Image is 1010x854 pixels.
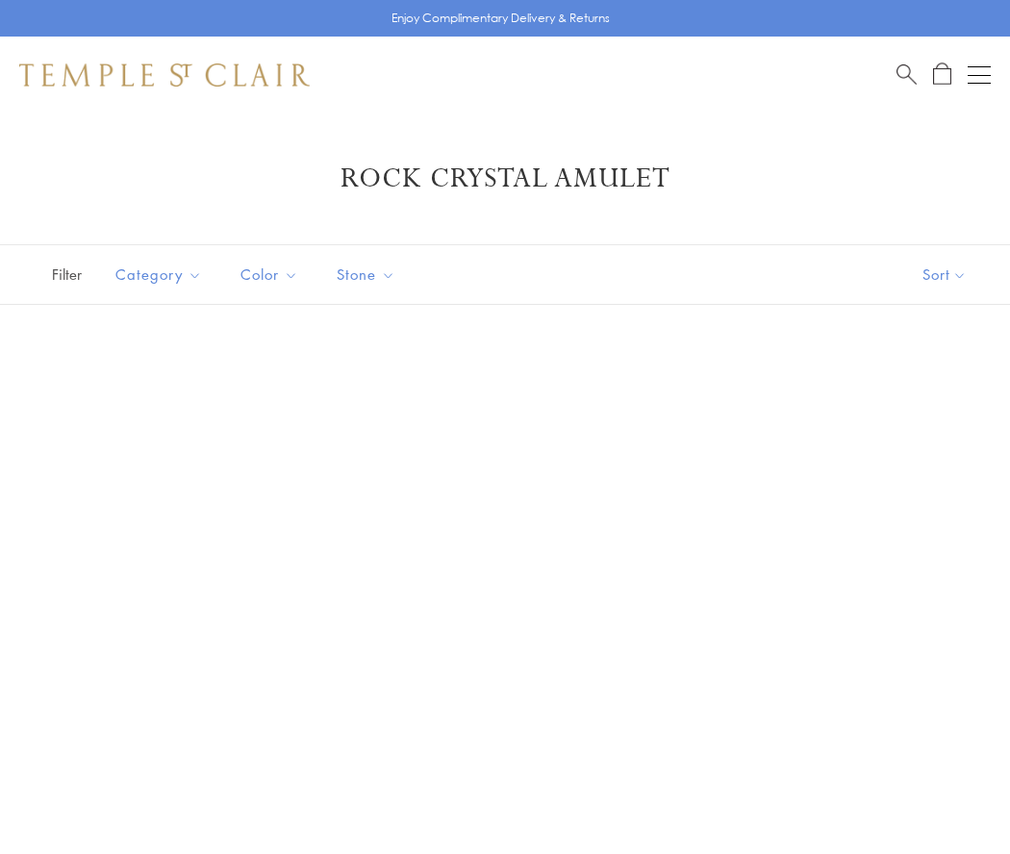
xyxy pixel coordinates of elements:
[101,253,216,296] button: Category
[231,263,313,287] span: Color
[391,9,610,28] p: Enjoy Complimentary Delivery & Returns
[226,253,313,296] button: Color
[106,263,216,287] span: Category
[327,263,410,287] span: Stone
[879,245,1010,304] button: Show sort by
[322,253,410,296] button: Stone
[933,63,951,87] a: Open Shopping Bag
[896,63,917,87] a: Search
[19,63,310,87] img: Temple St. Clair
[968,63,991,87] button: Open navigation
[48,162,962,196] h1: Rock Crystal Amulet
